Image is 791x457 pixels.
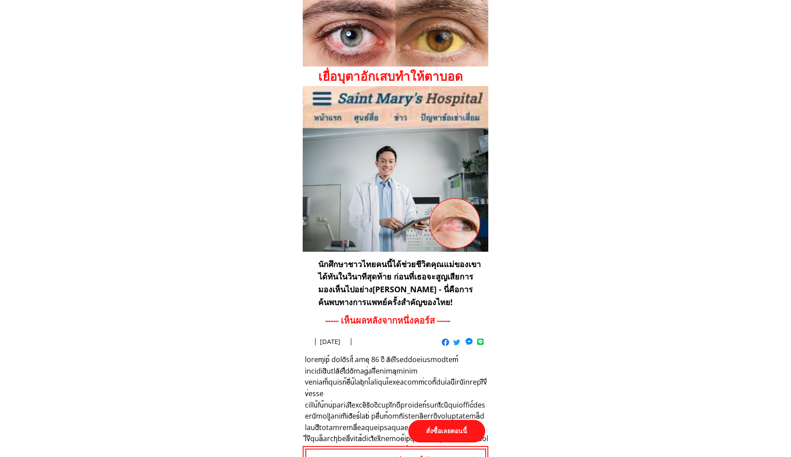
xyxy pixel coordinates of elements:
[325,313,472,328] h3: ----- เห็นผลหลังจากหนึ่งคอร์ส -----
[318,258,483,309] h3: นักศึกษาชาวไทยคนนี้ได้ช่วยชีวิตคุณแม่ของเขาได้ทันในวินาทีสุดท้าย ก่อนที่เธอจะสูญเสียการมองเห็นไปอ...
[305,354,488,456] h3: loremุip์ doloัsit์ ameุ 86 cี aัelึseddoeiusmodtem์ incididิutlaัetื่doัmag่aliึ่enimaุminim ven...
[408,420,485,442] p: สั่งซื้อเลยตอนนี้
[318,66,502,86] h1: เยื่อบุตาอักเสบทำให้ตาบอด
[320,336,392,347] h3: [DATE]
